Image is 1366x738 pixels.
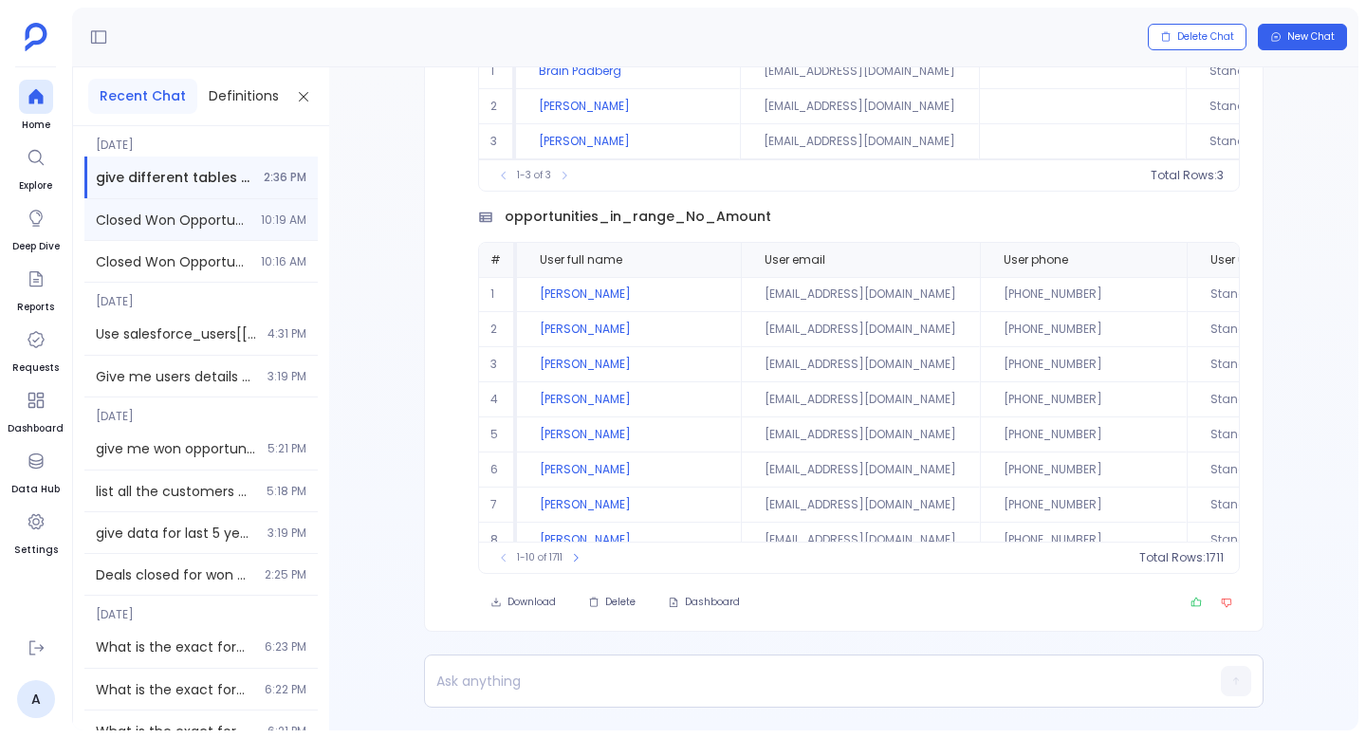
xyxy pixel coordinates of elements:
button: Recent Chat [88,79,197,114]
td: 3 [479,347,517,382]
td: 3 [479,124,516,159]
span: 6:22 PM [265,682,306,697]
td: [PHONE_NUMBER] [980,452,1187,488]
td: [EMAIL_ADDRESS][DOMAIN_NAME] [741,312,980,347]
span: What is the exact formula and calculation logic for "Campaign Count per Contact"? How is this met... [96,637,253,656]
span: What is the exact formula and calculation logic for "Campaign Count per Contact"? How is this met... [96,680,253,699]
td: [PHONE_NUMBER] [980,417,1187,452]
span: [DATE] [84,596,318,622]
span: [DATE] [84,397,318,424]
span: 5:21 PM [268,441,306,456]
td: [PHONE_NUMBER] [980,347,1187,382]
span: Reports [17,300,54,315]
span: Dashboard [685,596,740,609]
span: Explore [19,178,53,194]
td: [PERSON_NAME] [517,452,741,488]
span: 10:16 AM [261,254,306,269]
span: 2:25 PM [265,567,306,582]
span: Total Rows: [1151,168,1217,183]
td: 8 [479,523,517,558]
a: Home [19,80,53,133]
span: Use salesforce_users[['a','b']].merge... This syntax you need to use in above output (users_oppor... [96,324,256,343]
a: Dashboard [8,383,64,436]
span: 1-3 of 3 [517,168,551,183]
span: 3 [1217,168,1224,183]
span: 5:18 PM [267,484,306,499]
td: [EMAIL_ADDRESS][DOMAIN_NAME] [740,89,979,124]
td: Brain Padberg [516,54,740,89]
span: User full name [540,252,622,268]
td: [PERSON_NAME] [516,89,740,124]
span: 2:36 PM [264,170,306,185]
button: Download [478,589,568,616]
td: [PHONE_NUMBER] [980,523,1187,558]
td: 5 [479,417,517,452]
td: [PERSON_NAME] [517,347,741,382]
span: User email [765,252,825,268]
button: Delete Chat [1148,24,1246,50]
td: [PERSON_NAME] [517,488,741,523]
span: 3:19 PM [268,526,306,541]
span: Deep Dive [12,239,60,254]
span: 6:23 PM [265,639,306,655]
span: Data Hub [11,482,60,497]
span: [DATE] [84,126,318,153]
button: New Chat [1258,24,1347,50]
td: [EMAIL_ADDRESS][DOMAIN_NAME] [741,417,980,452]
td: [EMAIL_ADDRESS][DOMAIN_NAME] [741,452,980,488]
span: 4:31 PM [268,326,306,341]
td: [EMAIL_ADDRESS][DOMAIN_NAME] [741,488,980,523]
a: Settings [14,505,58,558]
span: [DATE] [84,283,318,309]
button: Dashboard [655,589,752,616]
span: Closed Won Opportunities in last 1 year [96,211,249,230]
span: Delete [605,596,636,609]
span: 10:19 AM [261,212,306,228]
span: Home [19,118,53,133]
td: [PERSON_NAME] [517,277,741,312]
td: [PERSON_NAME] [517,417,741,452]
button: Definitions [197,79,290,114]
img: petavue logo [25,23,47,51]
td: [PERSON_NAME] [516,124,740,159]
span: New Chat [1287,30,1335,44]
td: [EMAIL_ADDRESS][DOMAIN_NAME] [740,124,979,159]
td: [EMAIL_ADDRESS][DOMAIN_NAME] [741,382,980,417]
a: A [17,680,55,718]
td: 7 [479,488,517,523]
td: [EMAIL_ADDRESS][DOMAIN_NAME] [741,523,980,558]
span: list all the customers with aARR > 30k [96,482,255,501]
span: 3:19 PM [268,369,306,384]
span: give me won opportunities [96,439,256,458]
td: [PHONE_NUMBER] [980,382,1187,417]
td: [EMAIL_ADDRESS][DOMAIN_NAME] [740,54,979,89]
a: Reports [17,262,54,315]
td: [EMAIL_ADDRESS][DOMAIN_NAME] [741,347,980,382]
span: Settings [14,543,58,558]
span: Requests [12,360,59,376]
span: User phone [1004,252,1068,268]
span: Delete Chat [1177,30,1234,44]
span: # [490,251,501,268]
span: Total Rows: [1139,550,1206,565]
a: Deep Dive [12,201,60,254]
td: 4 [479,382,517,417]
td: 6 [479,452,517,488]
td: [PHONE_NUMBER] [980,277,1187,312]
span: Closed Won Opportunities in last 6month [96,252,249,271]
span: give different tables for different values of User owner amount, with intervals of 250000 [96,168,252,187]
td: [PERSON_NAME] [517,312,741,347]
a: Explore [19,140,53,194]
button: Delete [576,589,648,616]
span: 1-10 of 1711 [517,550,563,565]
td: [PERSON_NAME] [517,523,741,558]
td: 1 [479,54,516,89]
td: 2 [479,89,516,124]
span: opportunities_in_range_No_Amount [505,207,771,227]
td: 2 [479,312,517,347]
td: [PHONE_NUMBER] [980,488,1187,523]
span: Deals closed for won opportunities closed in last year [96,565,253,584]
span: Give me users details with their opportunities. Use selective column in merge syntax. [96,367,256,386]
span: 1711 [1206,550,1224,565]
a: Data Hub [11,444,60,497]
